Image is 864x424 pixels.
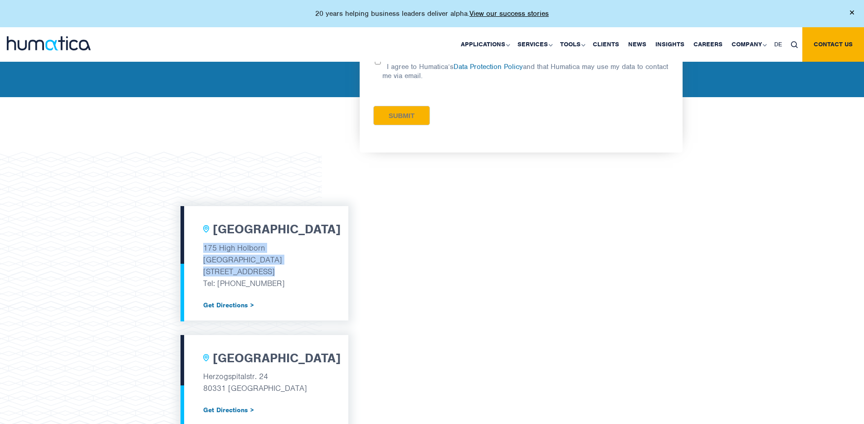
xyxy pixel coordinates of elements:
[770,27,786,62] a: DE
[213,222,341,237] h2: [GEOGRAPHIC_DATA]
[588,27,624,62] a: Clients
[727,27,770,62] a: Company
[373,106,430,125] input: Submit
[689,27,727,62] a: Careers
[203,370,326,382] p: Herzogspitalstr. 24
[454,62,523,71] a: Data Protection Policy
[382,62,668,80] p: I agree to Humatica’s and that Humatica may use my data to contact me via email.
[624,27,651,62] a: News
[556,27,588,62] a: Tools
[7,36,91,50] img: logo
[213,351,341,366] h2: [GEOGRAPHIC_DATA]
[774,40,782,48] span: DE
[469,9,549,18] a: View our success stories
[203,277,326,289] p: Tel: [PHONE_NUMBER]
[203,266,326,277] p: [STREET_ADDRESS]
[651,27,689,62] a: Insights
[315,9,549,18] p: 20 years helping business leaders deliver alpha.
[513,27,556,62] a: Services
[791,41,798,48] img: search_icon
[802,27,864,62] a: Contact us
[203,242,326,254] p: 175 High Holborn
[203,406,326,414] a: Get Directions >
[203,301,326,309] a: Get Directions >
[456,27,513,62] a: Applications
[203,382,326,394] p: 80331 [GEOGRAPHIC_DATA]
[203,254,326,266] p: [GEOGRAPHIC_DATA]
